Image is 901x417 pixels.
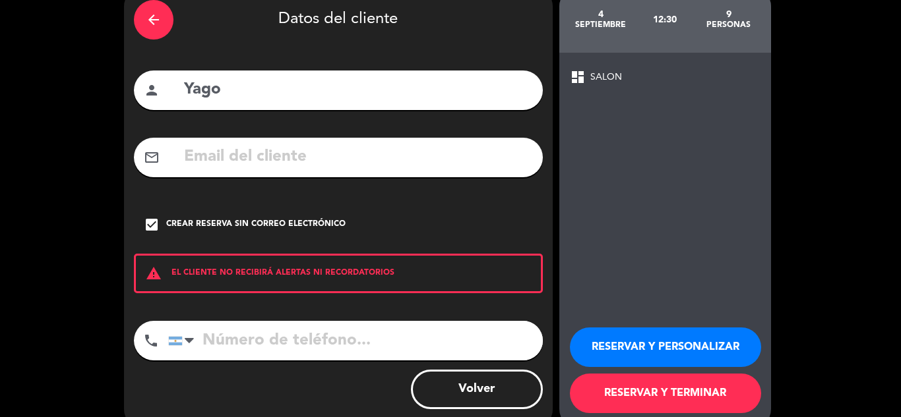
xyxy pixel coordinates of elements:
i: warning [136,265,171,281]
div: EL CLIENTE NO RECIBIRÁ ALERTAS NI RECORDATORIOS [134,254,543,293]
button: RESERVAR Y PERSONALIZAR [570,327,761,367]
i: phone [143,333,159,348]
i: mail_outline [144,150,160,165]
i: check_box [144,217,160,233]
button: Volver [411,370,543,409]
div: Crear reserva sin correo electrónico [166,218,346,231]
div: personas [697,20,761,30]
div: 9 [697,9,761,20]
input: Nombre del cliente [183,76,533,103]
i: arrow_back [146,12,162,28]
div: 4 [569,9,633,20]
input: Número de teléfono... [168,321,543,360]
button: RESERVAR Y TERMINAR [570,374,761,413]
span: SALON [590,70,622,85]
input: Email del cliente [183,144,533,171]
span: dashboard [570,69,586,85]
div: septiembre [569,20,633,30]
i: person [144,82,160,98]
div: Argentina: +54 [169,321,199,360]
